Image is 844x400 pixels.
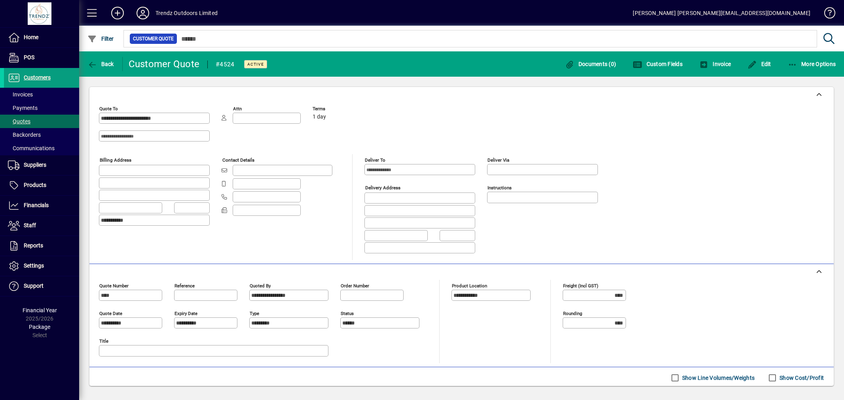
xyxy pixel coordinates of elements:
a: Products [4,175,79,195]
span: POS [24,54,34,60]
span: Active [247,62,264,67]
button: Invoice [697,57,733,71]
span: Staff [24,222,36,228]
span: Reports [24,242,43,249]
a: Quotes [4,115,79,128]
mat-label: Attn [233,106,242,111]
div: #4524 [216,58,234,71]
span: Custom Fields [633,61,683,67]
span: Package [29,324,50,330]
div: Trendz Outdoors Limited [156,7,218,19]
a: Support [4,276,79,296]
span: Suppliers [24,162,46,168]
div: Customer Quote [129,58,200,70]
mat-label: Quoted by [250,283,271,288]
a: Knowledge Base [818,2,834,27]
mat-label: Title [99,338,108,343]
button: Documents (0) [563,57,618,71]
span: Settings [24,262,44,269]
span: Back [87,61,114,67]
span: Invoices [8,91,33,98]
span: More Options [788,61,836,67]
a: Invoices [4,88,79,101]
mat-label: Product location [452,283,487,288]
span: Backorders [8,132,41,138]
mat-label: Instructions [487,185,512,191]
span: Support [24,283,44,289]
button: Back [85,57,116,71]
span: Payments [8,105,38,111]
span: Terms [313,106,360,111]
span: Financials [24,202,49,208]
label: Show Cost/Profit [778,374,824,382]
span: Invoice [699,61,731,67]
mat-label: Type [250,310,259,316]
button: More Options [786,57,838,71]
button: Edit [745,57,773,71]
button: Filter [85,32,116,46]
label: Show Line Volumes/Weights [681,374,755,382]
span: Filter [87,36,114,42]
span: Financial Year [23,307,57,313]
a: Staff [4,216,79,236]
span: Quotes [8,118,30,125]
span: 1 day [313,114,326,120]
a: Home [4,28,79,47]
button: Add [105,6,130,20]
mat-label: Status [341,310,354,316]
mat-label: Deliver via [487,157,509,163]
span: Home [24,34,38,40]
span: Customers [24,74,51,81]
a: Financials [4,196,79,215]
button: Profile [130,6,156,20]
span: Products [24,182,46,188]
a: Backorders [4,128,79,142]
mat-label: Expiry date [174,310,197,316]
mat-label: Freight (incl GST) [563,283,598,288]
span: Documents (0) [565,61,616,67]
mat-label: Rounding [563,310,582,316]
a: POS [4,48,79,68]
span: Communications [8,145,55,151]
a: Suppliers [4,155,79,175]
span: Customer Quote [133,35,174,43]
mat-label: Quote number [99,283,129,288]
button: Custom Fields [631,57,685,71]
a: Settings [4,256,79,276]
div: [PERSON_NAME] [PERSON_NAME][EMAIL_ADDRESS][DOMAIN_NAME] [633,7,810,19]
mat-label: Reference [174,283,195,288]
mat-label: Quote To [99,106,118,111]
mat-label: Deliver To [365,157,385,163]
span: Edit [747,61,771,67]
a: Reports [4,236,79,256]
mat-label: Order number [341,283,369,288]
app-page-header-button: Back [79,57,123,71]
mat-label: Quote date [99,310,122,316]
a: Communications [4,142,79,155]
a: Payments [4,101,79,115]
